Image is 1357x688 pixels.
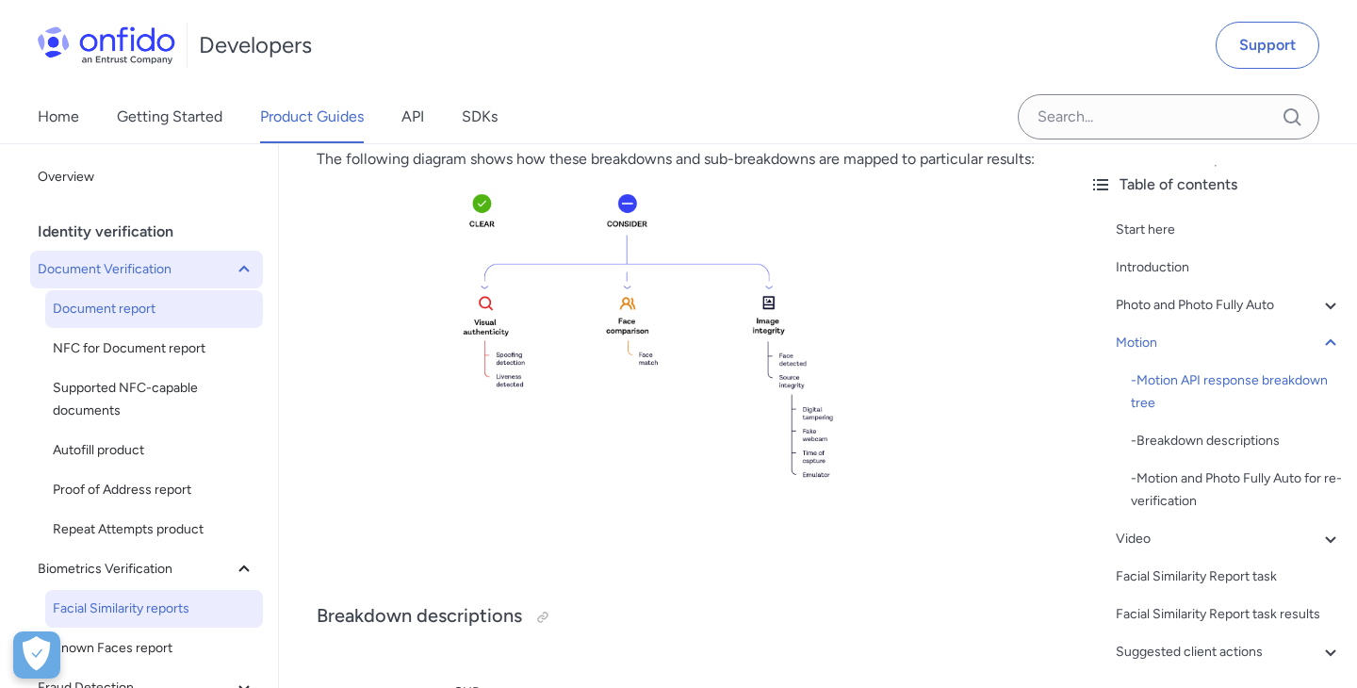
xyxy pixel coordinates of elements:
div: Cookie Preferences [13,631,60,679]
span: Document Verification [38,258,233,281]
span: Known Faces report [53,637,255,660]
span: Supported NFC-capable documents [53,377,255,422]
span: Overview [38,166,255,188]
span: Autofill product [53,439,255,462]
a: SDKs [462,90,498,143]
a: Repeat Attempts product [45,511,263,549]
a: Suggested client actions [1116,641,1342,663]
a: Document report [45,290,263,328]
h1: Developers [199,30,312,60]
a: Start here [1116,219,1342,241]
button: Open Preferences [13,631,60,679]
button: Biometrics Verification [30,550,263,588]
span: Facial Similarity reports [53,598,255,620]
a: Known Faces report [45,630,263,667]
a: Getting Started [117,90,222,143]
a: Overview [30,158,263,196]
span: Proof of Address report [53,479,255,501]
a: Introduction [1116,256,1342,279]
a: -Motion and Photo Fully Auto for re-verification [1131,467,1342,513]
div: Identity verification [38,213,270,251]
a: API [401,90,424,143]
a: Facial Similarity Report task [1116,565,1342,588]
img: Onfido Logo [38,26,175,64]
a: Supported NFC-capable documents [45,369,263,430]
a: Facial Similarity reports [45,590,263,628]
input: Onfido search input field [1018,94,1319,139]
a: Home [38,90,79,143]
a: -Breakdown descriptions [1131,430,1342,452]
span: Document report [53,298,255,320]
p: The following diagram shows how these breakdowns and sub-breakdowns are mapped to particular resu... [317,148,1037,171]
img: Face Motion breakdown tree [317,186,1037,561]
a: Facial Similarity Report task results [1116,603,1342,626]
a: Video [1116,528,1342,550]
div: - Breakdown descriptions [1131,430,1342,452]
a: Autofill product [45,432,263,469]
span: Biometrics Verification [38,558,233,581]
a: Support [1216,22,1319,69]
a: Product Guides [260,90,364,143]
div: - Motion and Photo Fully Auto for re-verification [1131,467,1342,513]
a: Motion [1116,332,1342,354]
h3: Breakdown descriptions [317,602,1037,632]
div: Table of contents [1089,173,1342,196]
button: Document Verification [30,251,263,288]
span: Repeat Attempts product [53,518,255,541]
a: Photo and Photo Fully Auto [1116,294,1342,317]
a: NFC for Document report [45,330,263,368]
a: -Motion API response breakdown tree [1131,369,1342,415]
span: NFC for Document report [53,337,255,360]
a: Proof of Address report [45,471,263,509]
div: - Motion API response breakdown tree [1131,369,1342,415]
